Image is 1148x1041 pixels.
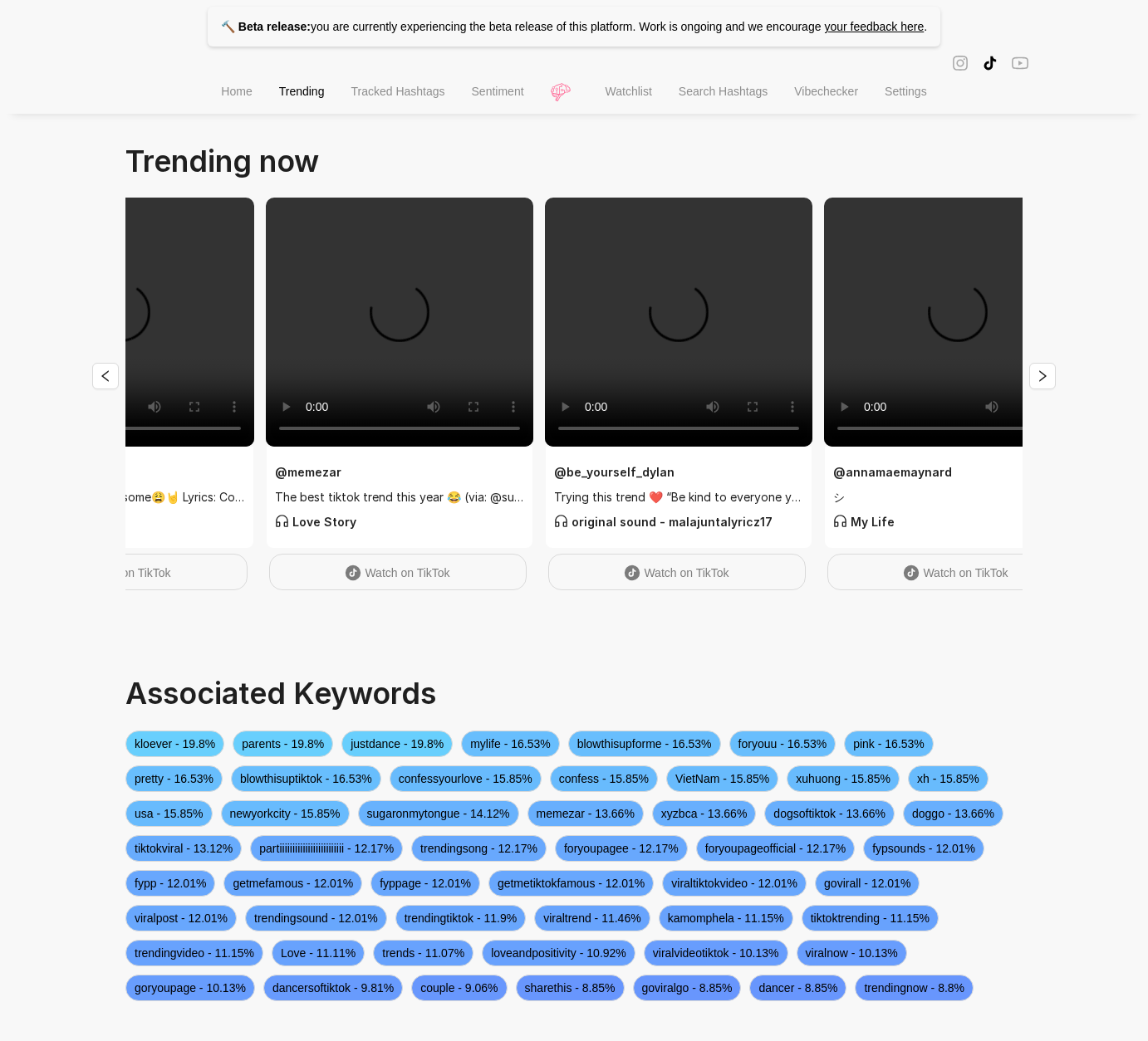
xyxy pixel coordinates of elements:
span: customer-service [833,514,847,528]
span: Watchlist [606,85,652,98]
span: VietNam - 15.85% [666,765,778,792]
span: goryoupage - 10.13% [125,975,255,1001]
span: trendingnow - 8.8% [855,975,974,1001]
span: dogsoftiktok - 13.66% [764,800,895,827]
span: loveandpositivity - 10.92% [482,940,635,966]
span: trendingtiktok - 11.9% [395,905,526,931]
span: viralvideotiktok - 10.13% [644,940,788,966]
strong: @ annamaemaynard [833,465,952,479]
a: Watch on TikTok [269,554,527,590]
span: xyzbca - 13.66% [652,800,757,827]
span: parents - 19.8% [233,731,333,757]
span: getmetiktokfamous - 12.01% [488,870,654,897]
span: goviralgo - 8.85% [633,975,742,1001]
span: xh - 15.85% [908,765,989,792]
span: Settings [885,85,927,98]
span: doggo - 13.66% [903,800,1003,827]
span: viralnow - 10.13% [797,940,907,966]
span: youtube [1012,53,1028,72]
span: trendingsound - 12.01% [245,905,387,931]
span: Search Hashtags [679,85,768,98]
span: sugaronmytongue - 14.12% [358,800,519,827]
span: Watch on TikTok [365,566,449,579]
span: left [99,369,112,383]
span: mylife - 16.53% [461,731,559,757]
span: tiktokviral - 13.12% [125,835,242,862]
span: couple - 9.06% [411,975,507,1001]
span: right [1036,369,1049,383]
span: Vibechecker [794,85,858,98]
span: usa - 15.85% [125,800,213,827]
span: newyorkcity - 15.85% [221,800,350,827]
a: Watch on TikTok [548,554,806,590]
span: trendingvideo - 11.15% [125,940,263,966]
span: sharethis - 8.85% [516,975,625,1001]
span: memezar - 13.66% [527,800,644,827]
span: trendingsong - 12.17% [411,835,547,862]
span: tiktoktrending - 11.15% [802,905,939,931]
span: viralpost - 12.01% [125,905,237,931]
span: Love - 11.11% [272,940,365,966]
a: your feedback here [824,20,924,33]
span: blowthisuptiktok - 16.53% [231,765,381,792]
span: Trending now [125,143,319,179]
span: pretty - 16.53% [125,765,223,792]
span: Watch on TikTok [86,566,170,579]
span: dancersoftiktok - 9.81% [263,975,403,1001]
span: kamomphela - 11.15% [659,905,793,931]
span: confessyourlove - 15.85% [390,765,542,792]
span: Home [221,85,252,98]
span: customer-service [275,514,289,528]
span: Sentiment [472,85,524,98]
span: xuhuong - 15.85% [787,765,900,792]
span: customer-service [554,514,568,528]
span: viraltiktokvideo - 12.01% [662,870,807,897]
strong: @ memezar [275,465,341,479]
a: Watch on TikTok [827,554,1085,590]
span: Trending [279,85,325,98]
span: getmefamous - 12.01% [223,870,362,897]
span: fypsounds - 12.01% [863,835,984,862]
span: justdance - 19.8% [341,731,453,757]
p: you are currently experiencing the beta release of this platform. Work is ongoing and we encourage . [208,7,940,46]
span: partiiiiiiiiiiiiiiiiiiiiiiiii - 12.17% [250,835,403,862]
span: Watch on TikTok [923,566,1008,579]
span: Tracked Hashtags [351,85,444,98]
span: fypp - 12.01% [125,870,215,897]
span: govirall - 12.01% [815,870,920,897]
strong: Love Story [275,515,356,529]
span: confess - 15.85% [550,765,658,792]
span: Associated Keywords [125,675,436,711]
strong: @ be_yourself_dylan [554,465,675,479]
span: trends - 11.07% [373,940,473,966]
strong: My Life [833,515,895,529]
strong: 🔨 Beta release: [221,20,311,33]
span: foryouu - 16.53% [729,731,836,757]
span: The best tiktok trend this year 😂 (via: @superfly4422) [275,488,524,506]
span: fyppage - 12.01% [370,870,480,897]
span: blowthisupforme - 16.53% [568,731,721,757]
span: Trying this trend ❤️ “Be kind to everyone you meet , you may not know their story” [554,488,803,506]
span: Watch on TikTok [644,566,729,579]
span: シ゚ [833,488,1082,506]
span: kloever - 19.8% [125,731,224,757]
span: dancer - 8.85% [749,975,846,1001]
span: foryoupageofficial - 12.17% [696,835,855,862]
span: instagram [952,53,969,72]
span: pink - 16.53% [844,731,934,757]
strong: original sound - malajuntalyricz17 [554,515,773,529]
span: viraltrend - 11.46% [534,905,650,931]
span: foryoupagee - 12.17% [555,835,688,862]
